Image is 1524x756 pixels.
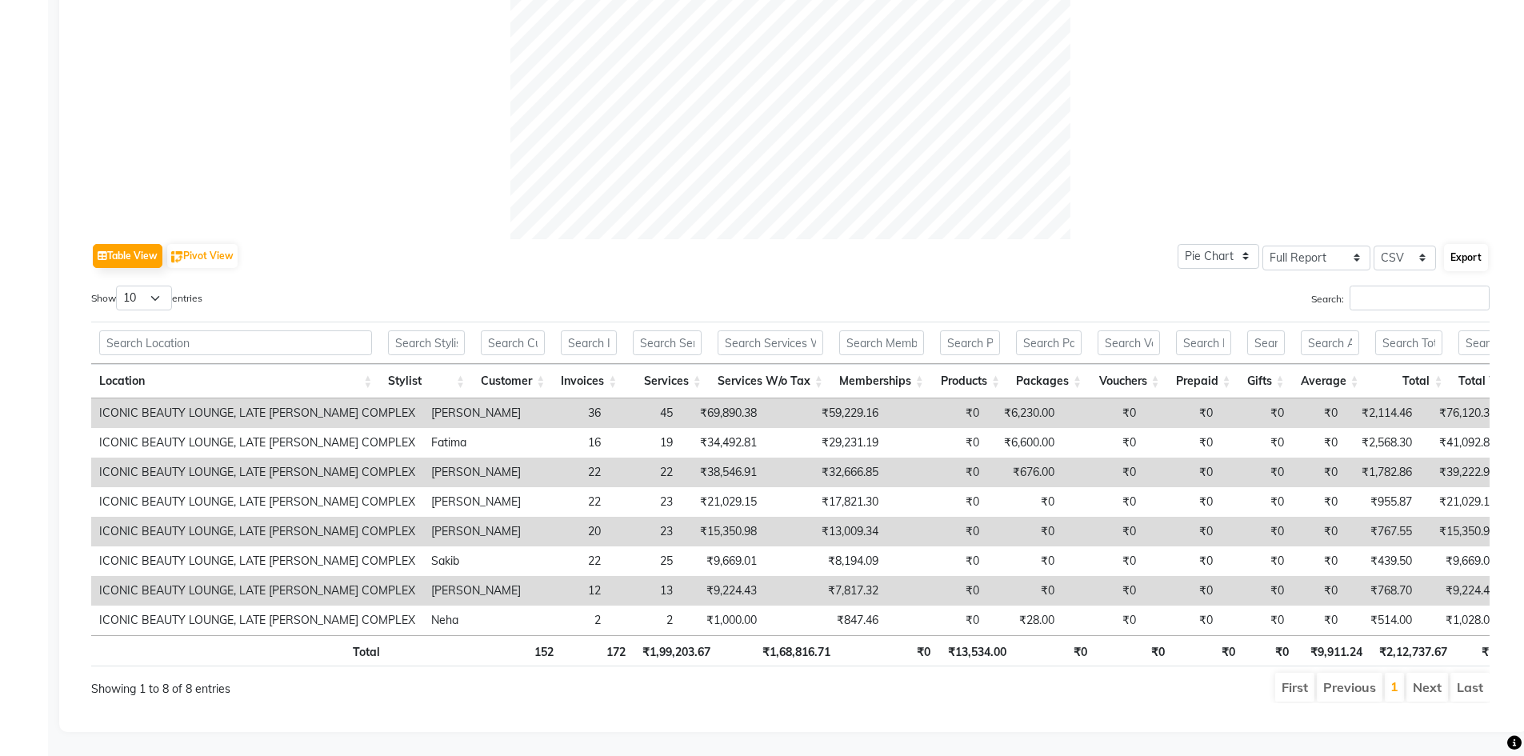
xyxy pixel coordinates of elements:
th: 172 [562,635,634,666]
td: ₹0 [886,606,987,635]
td: ₹0 [1221,517,1292,546]
td: ₹9,224.43 [681,576,765,606]
input: Search Vouchers [1098,330,1159,355]
td: ₹0 [1221,487,1292,517]
td: 13 [609,576,681,606]
input: Search Services W/o Tax [718,330,823,355]
td: ₹2,114.46 [1346,398,1420,428]
th: ₹0 [838,635,938,666]
td: ₹0 [1144,458,1221,487]
td: ₹0 [1292,546,1346,576]
td: ₹32,666.85 [765,458,886,487]
td: ICONIC BEAUTY LOUNGE, LATE [PERSON_NAME] COMPLEX [91,398,423,428]
div: Showing 1 to 8 of 8 entries [91,671,660,698]
td: ₹0 [1221,398,1292,428]
td: ₹0 [1062,517,1144,546]
td: ₹0 [886,517,987,546]
th: Location: activate to sort column ascending [91,364,380,398]
td: ₹0 [1292,517,1346,546]
th: ₹13,534.00 [938,635,1014,666]
th: Packages: activate to sort column ascending [1008,364,1090,398]
td: 2 [529,606,609,635]
td: ₹21,029.15 [681,487,765,517]
td: ₹0 [987,576,1062,606]
input: Search Stylist [388,330,465,355]
td: ₹39,222.91 [1420,458,1504,487]
td: ₹0 [1292,398,1346,428]
td: 23 [609,517,681,546]
td: ₹0 [1062,458,1144,487]
input: Search Average [1301,330,1359,355]
td: ₹0 [1292,428,1346,458]
input: Search Invoices [561,330,617,355]
th: Average: activate to sort column ascending [1293,364,1367,398]
td: 20 [529,517,609,546]
td: ₹0 [1144,546,1221,576]
td: ₹0 [1062,487,1144,517]
td: ₹0 [886,546,987,576]
th: Services W/o Tax: activate to sort column ascending [710,364,831,398]
td: 22 [529,487,609,517]
a: 1 [1390,678,1398,694]
label: Show entries [91,286,202,310]
td: 16 [529,428,609,458]
td: 36 [529,398,609,428]
td: ₹0 [886,458,987,487]
td: ₹0 [1144,517,1221,546]
th: Customer: activate to sort column ascending [473,364,553,398]
th: Products: activate to sort column ascending [932,364,1008,398]
td: 22 [609,458,681,487]
td: Neha [423,606,529,635]
td: ₹0 [987,517,1062,546]
td: ICONIC BEAUTY LOUNGE, LATE [PERSON_NAME] COMPLEX [91,458,423,487]
td: Sakib [423,546,529,576]
td: 12 [529,576,609,606]
td: ₹9,224.43 [1420,576,1504,606]
td: ₹0 [1292,606,1346,635]
td: Fatima [423,428,529,458]
th: 152 [482,635,562,666]
td: ₹514.00 [1346,606,1420,635]
td: ₹15,350.98 [681,517,765,546]
td: ₹34,492.81 [681,428,765,458]
th: Gifts: activate to sort column ascending [1239,364,1293,398]
td: ICONIC BEAUTY LOUNGE, LATE [PERSON_NAME] COMPLEX [91,576,423,606]
td: [PERSON_NAME] [423,576,529,606]
td: ₹0 [987,546,1062,576]
input: Search Products [940,330,1000,355]
td: ₹768.70 [1346,576,1420,606]
td: ₹439.50 [1346,546,1420,576]
td: ₹41,092.81 [1420,428,1504,458]
td: ₹0 [1292,576,1346,606]
td: ₹8,194.09 [765,546,886,576]
td: ₹15,350.98 [1420,517,1504,546]
td: [PERSON_NAME] [423,398,529,428]
img: pivot.png [171,251,183,263]
td: ₹0 [886,576,987,606]
button: Pivot View [167,244,238,268]
td: ₹2,568.30 [1346,428,1420,458]
td: ₹69,890.38 [681,398,765,428]
th: ₹9,911.24 [1297,635,1370,666]
td: [PERSON_NAME] [423,517,529,546]
td: 23 [609,487,681,517]
td: ₹59,229.16 [765,398,886,428]
td: ₹0 [1144,487,1221,517]
th: Memberships: activate to sort column ascending [831,364,932,398]
td: ₹0 [1062,606,1144,635]
td: ICONIC BEAUTY LOUNGE, LATE [PERSON_NAME] COMPLEX [91,546,423,576]
td: ₹9,669.01 [1420,546,1504,576]
td: ₹7,817.32 [765,576,886,606]
td: ₹0 [1292,487,1346,517]
td: ₹1,028.00 [1420,606,1504,635]
td: ₹676.00 [987,458,1062,487]
th: Invoices: activate to sort column ascending [553,364,625,398]
td: ₹0 [1292,458,1346,487]
th: ₹0 [1095,635,1173,666]
td: 45 [609,398,681,428]
th: Stylist: activate to sort column ascending [380,364,473,398]
td: ₹6,600.00 [987,428,1062,458]
td: ₹0 [886,398,987,428]
td: ₹0 [1062,576,1144,606]
td: ₹0 [1144,606,1221,635]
